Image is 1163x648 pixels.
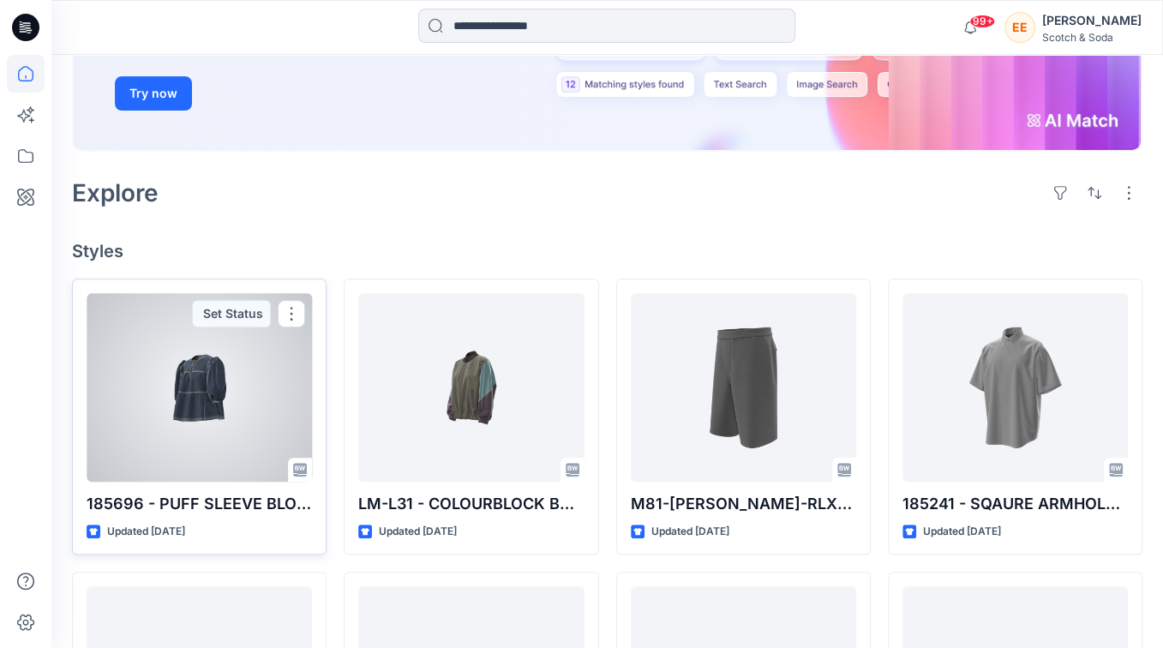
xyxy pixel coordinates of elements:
p: Updated [DATE] [107,523,185,541]
p: Updated [DATE] [923,523,1001,541]
a: 185696 - PUFF SLEEVE BLOUSE V1-0 [87,293,312,482]
span: 99+ [969,15,995,28]
p: LM-L31 - COLOURBLOCK BOMBER - V1-0 [358,492,584,516]
a: M81-OTIS-RLXD-ST-FXD-WB-V1-0 [631,293,856,482]
div: EE [1004,12,1035,43]
p: Updated [DATE] [379,523,457,541]
p: 185696 - PUFF SLEEVE BLOUSE V1-0 [87,492,312,516]
div: [PERSON_NAME] [1042,10,1142,31]
a: 185241 - SQAURE ARMHOLE SHIRT V1-0 [902,293,1128,482]
p: 185241 - SQAURE ARMHOLE SHIRT V1-0 [902,492,1128,516]
a: LM-L31 - COLOURBLOCK BOMBER - V1-0 [358,293,584,482]
p: M81-[PERSON_NAME]-RLXD-ST-FXD-WB-V1-0 [631,492,856,516]
p: Updated [DATE] [651,523,729,541]
h2: Explore [72,179,159,207]
button: Try now [115,76,192,111]
div: Scotch & Soda [1042,31,1142,44]
h4: Styles [72,241,1142,261]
